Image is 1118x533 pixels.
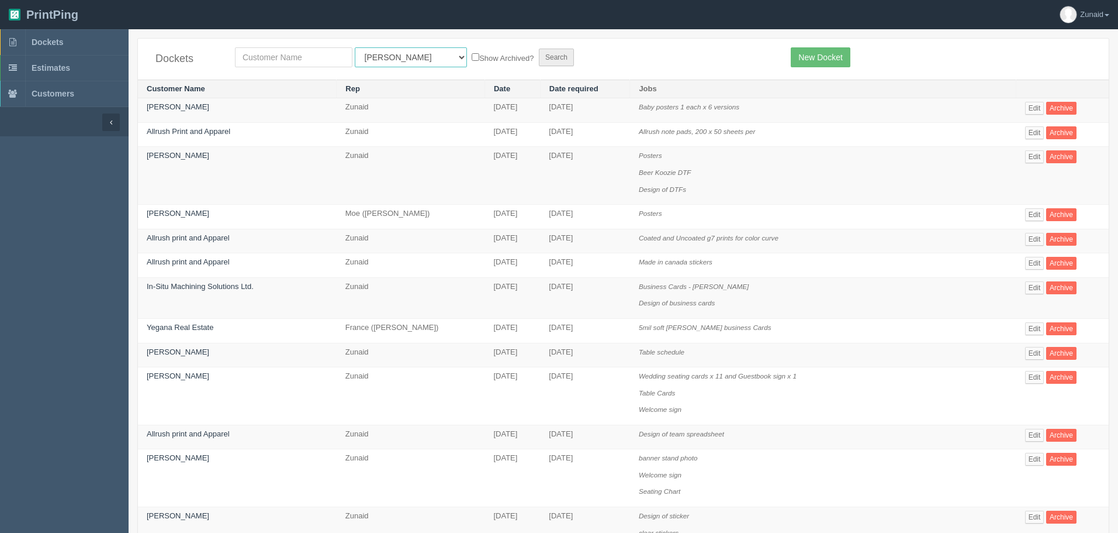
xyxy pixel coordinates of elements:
i: Allrush note pads, 200 x 50 sheets per [639,128,755,135]
td: [DATE] [484,147,540,205]
a: Archive [1046,208,1077,221]
a: [PERSON_NAME] [147,511,209,520]
span: Dockets [32,37,63,47]
td: [DATE] [484,367,540,425]
td: [DATE] [484,343,540,367]
td: [DATE] [540,122,630,147]
td: Zunaid [337,122,485,147]
a: Edit [1025,429,1044,442]
input: Customer Name [235,47,352,67]
i: Welcome sign [639,405,681,413]
a: Edit [1025,347,1044,360]
td: Zunaid [337,229,485,253]
input: Show Archived? [472,53,479,61]
td: [DATE] [484,205,540,229]
a: Edit [1025,371,1044,384]
a: [PERSON_NAME] [147,209,209,218]
a: Edit [1025,281,1044,294]
a: [PERSON_NAME] [147,348,209,356]
input: Search [539,49,574,66]
td: [DATE] [484,122,540,147]
a: Allrush print and Apparel [147,257,230,266]
td: [DATE] [540,229,630,253]
i: Posters [639,152,662,159]
td: France ([PERSON_NAME]) [337,318,485,343]
td: [DATE] [540,253,630,278]
td: [DATE] [484,253,540,278]
td: [DATE] [540,367,630,425]
i: Made in canada stickers [639,258,712,266]
a: Customer Name [147,84,205,93]
i: Table schedule [639,348,684,356]
i: Design of DTFs [639,185,686,193]
td: [DATE] [540,343,630,367]
a: Allrush print and Apparel [147,429,230,438]
td: [DATE] [540,449,630,507]
a: Edit [1025,322,1044,335]
a: Rep [345,84,360,93]
td: Zunaid [337,367,485,425]
a: Allrush Print and Apparel [147,127,230,136]
i: Business Cards - [PERSON_NAME] [639,283,749,290]
a: Archive [1046,453,1077,466]
a: Archive [1046,429,1077,442]
a: Edit [1025,102,1044,115]
td: [DATE] [484,449,540,507]
i: Design of business cards [639,299,715,307]
i: Welcome sign [639,471,681,479]
a: Archive [1046,511,1077,524]
img: logo-3e63b451c926e2ac314895c53de4908e5d424f24456219fb08d385ab2e579770.png [9,9,20,20]
a: Archive [1046,281,1077,294]
i: Design of sticker [639,512,689,520]
a: Edit [1025,233,1044,246]
td: [DATE] [540,98,630,123]
a: [PERSON_NAME] [147,102,209,111]
a: Edit [1025,257,1044,270]
td: [DATE] [484,277,540,318]
a: Edit [1025,208,1044,221]
h4: Dockets [155,53,217,65]
td: [DATE] [540,277,630,318]
td: Moe ([PERSON_NAME]) [337,205,485,229]
i: Coated and Uncoated g7 prints for color curve [639,234,778,242]
td: [DATE] [484,229,540,253]
i: 5mil soft [PERSON_NAME] business Cards [639,324,771,331]
i: banner stand photo [639,454,698,462]
a: Archive [1046,371,1077,384]
i: Seating Chart [639,487,680,495]
a: Date required [549,84,598,93]
a: Edit [1025,453,1044,466]
td: Zunaid [337,98,485,123]
td: [DATE] [484,318,540,343]
a: Archive [1046,347,1077,360]
span: Customers [32,89,74,98]
a: Edit [1025,150,1044,163]
i: Wedding seating cards x 11 and Guestbook sign x 1 [639,372,797,380]
td: [DATE] [540,147,630,205]
label: Show Archived? [472,51,534,64]
a: [PERSON_NAME] [147,453,209,462]
i: Design of team spreadsheet [639,430,724,438]
td: [DATE] [540,318,630,343]
td: [DATE] [540,425,630,449]
td: Zunaid [337,425,485,449]
a: Date [494,84,510,93]
td: Zunaid [337,147,485,205]
td: Zunaid [337,449,485,507]
i: Posters [639,209,662,217]
td: [DATE] [484,425,540,449]
a: Allrush print and Apparel [147,233,230,242]
th: Jobs [630,80,1016,98]
td: [DATE] [540,205,630,229]
a: Archive [1046,126,1077,139]
td: Zunaid [337,343,485,367]
a: Yegana Real Estate [147,323,213,332]
td: [DATE] [484,98,540,123]
a: [PERSON_NAME] [147,151,209,160]
i: Baby posters 1 each x 6 versions [639,103,739,111]
a: Archive [1046,102,1077,115]
a: New Docket [791,47,850,67]
i: Beer Koozie DTF [639,169,691,176]
a: [PERSON_NAME] [147,372,209,380]
a: Archive [1046,322,1077,335]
